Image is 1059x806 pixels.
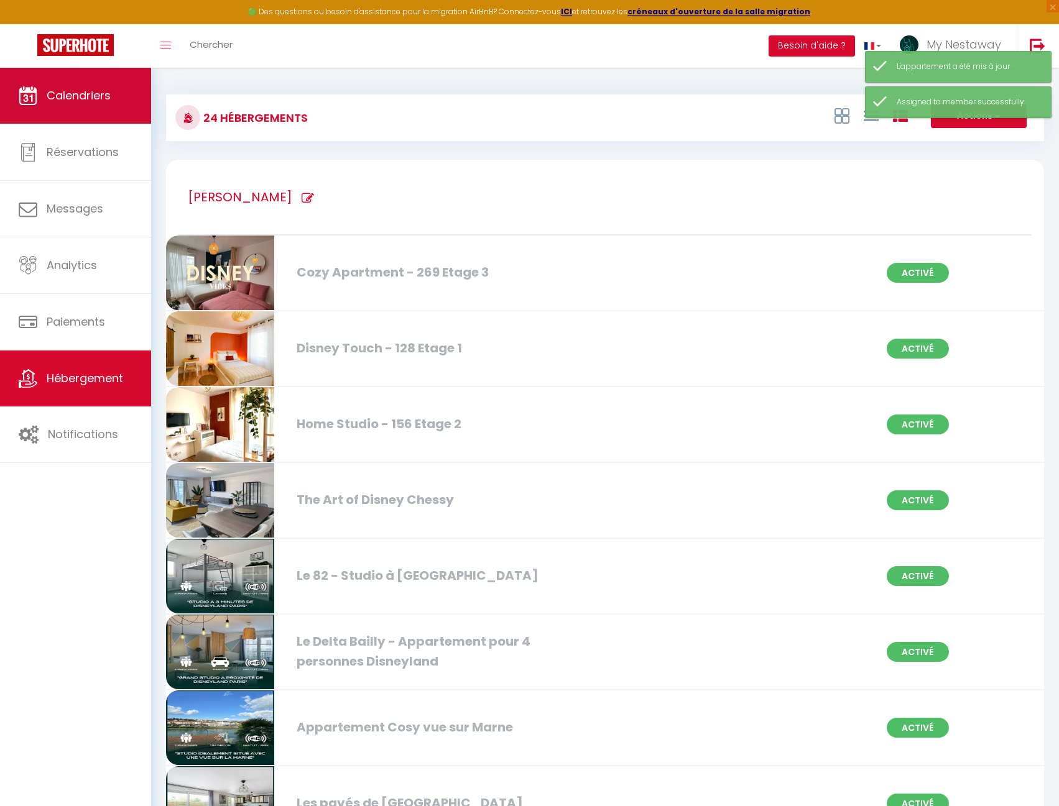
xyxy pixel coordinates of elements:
span: Activé [887,718,949,738]
span: Notifications [48,426,118,442]
a: Chercher [180,24,242,68]
h1: [PERSON_NAME] [188,160,292,234]
span: Chercher [190,38,233,51]
div: L'appartement a été mis à jour [897,61,1038,73]
div: The Art of Disney Chessy [290,490,572,510]
span: Paiements [47,314,105,329]
span: Hébergement [47,370,123,386]
a: Vue en Box [835,105,849,126]
span: Activé [887,490,949,510]
span: Réservations [47,144,119,160]
span: Activé [887,642,949,662]
a: créneaux d'ouverture de la salle migration [627,6,810,17]
span: My Nestaway [927,37,1001,52]
span: Activé [887,566,949,586]
span: Activé [887,263,949,283]
a: Vue par Groupe [893,105,908,126]
span: Activé [887,414,949,434]
a: ... My Nestaway [890,24,1017,68]
div: Le Delta Bailly - Appartement pour 4 personnes Disneyland [290,632,572,671]
a: ICI [561,6,572,17]
div: Appartement Cosy vue sur Marne [290,718,572,737]
span: Analytics [47,257,97,273]
img: ... [900,35,918,54]
div: Home Studio - 156 Etage 2 [290,414,572,434]
div: Assigned to member successfully [897,96,1038,108]
div: Le 82 - Studio à [GEOGRAPHIC_DATA] [290,566,572,585]
span: Messages [47,201,103,216]
button: Besoin d'aide ? [769,35,855,57]
div: Disney Touch - 128 Etage 1 [290,339,572,358]
a: Vue en Liste [864,105,879,126]
img: logout [1030,38,1045,53]
span: Calendriers [47,88,111,103]
span: Activé [887,339,949,359]
img: Super Booking [37,34,114,56]
h3: 24 Hébergements [200,104,308,132]
div: Cozy Apartment - 269 Etage 3 [290,263,572,282]
button: Ouvrir le widget de chat LiveChat [10,5,47,42]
